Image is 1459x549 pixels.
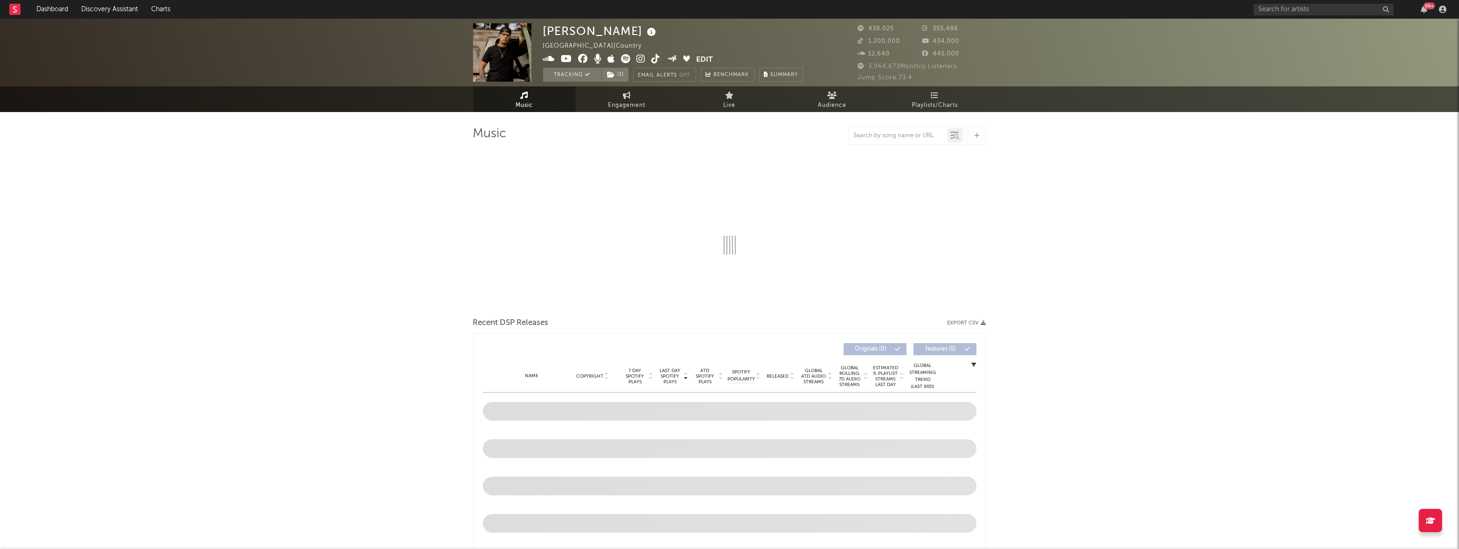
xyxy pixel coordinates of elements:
[701,68,754,82] a: Benchmark
[884,86,986,112] a: Playlists/Charts
[658,368,683,385] span: Last Day Spotify Plays
[858,38,901,44] span: 1,200,000
[849,132,948,140] input: Search by song name or URL
[801,368,827,385] span: Global ATD Audio Streams
[948,320,986,326] button: Export CSV
[473,86,576,112] a: Music
[727,369,755,383] span: Spotify Popularity
[837,365,863,387] span: Global Rolling 7D Audio Streams
[516,100,533,111] span: Music
[767,373,789,379] span: Released
[922,38,959,44] span: 434,000
[818,100,846,111] span: Audience
[678,86,781,112] a: Live
[696,54,713,66] button: Edit
[502,373,563,380] div: Name
[858,75,913,81] span: Jump Score: 73.4
[858,51,890,57] span: 12,640
[576,373,603,379] span: Copyright
[858,63,957,70] span: 3,964,673 Monthly Listeners
[623,368,648,385] span: 7 Day Spotify Plays
[680,73,691,78] em: Off
[724,100,736,111] span: Live
[608,100,646,111] span: Engagement
[759,68,803,82] button: Summary
[576,86,678,112] a: Engagement
[543,68,601,82] button: Tracking
[850,346,893,352] span: Originals ( 0 )
[909,362,937,390] div: Global Streaming Trend (Last 60D)
[1421,6,1427,13] button: 99+
[602,68,628,82] button: (1)
[873,365,899,387] span: Estimated % Playlist Streams Last Day
[714,70,749,81] span: Benchmark
[1254,4,1394,15] input: Search for artists
[922,26,958,32] span: 355,486
[914,343,977,355] button: Features(0)
[920,346,963,352] span: Features ( 0 )
[771,72,798,77] span: Summary
[912,100,958,111] span: Playlists/Charts
[633,68,696,82] button: Email AlertsOff
[844,343,907,355] button: Originals(0)
[1424,2,1435,9] div: 99 +
[601,68,629,82] span: ( 1 )
[693,368,718,385] span: ATD Spotify Plays
[473,317,549,329] span: Recent DSP Releases
[781,86,884,112] a: Audience
[922,51,959,57] span: 445,000
[543,41,653,52] div: [GEOGRAPHIC_DATA] | Country
[858,26,894,32] span: 438,025
[543,23,659,39] div: [PERSON_NAME]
